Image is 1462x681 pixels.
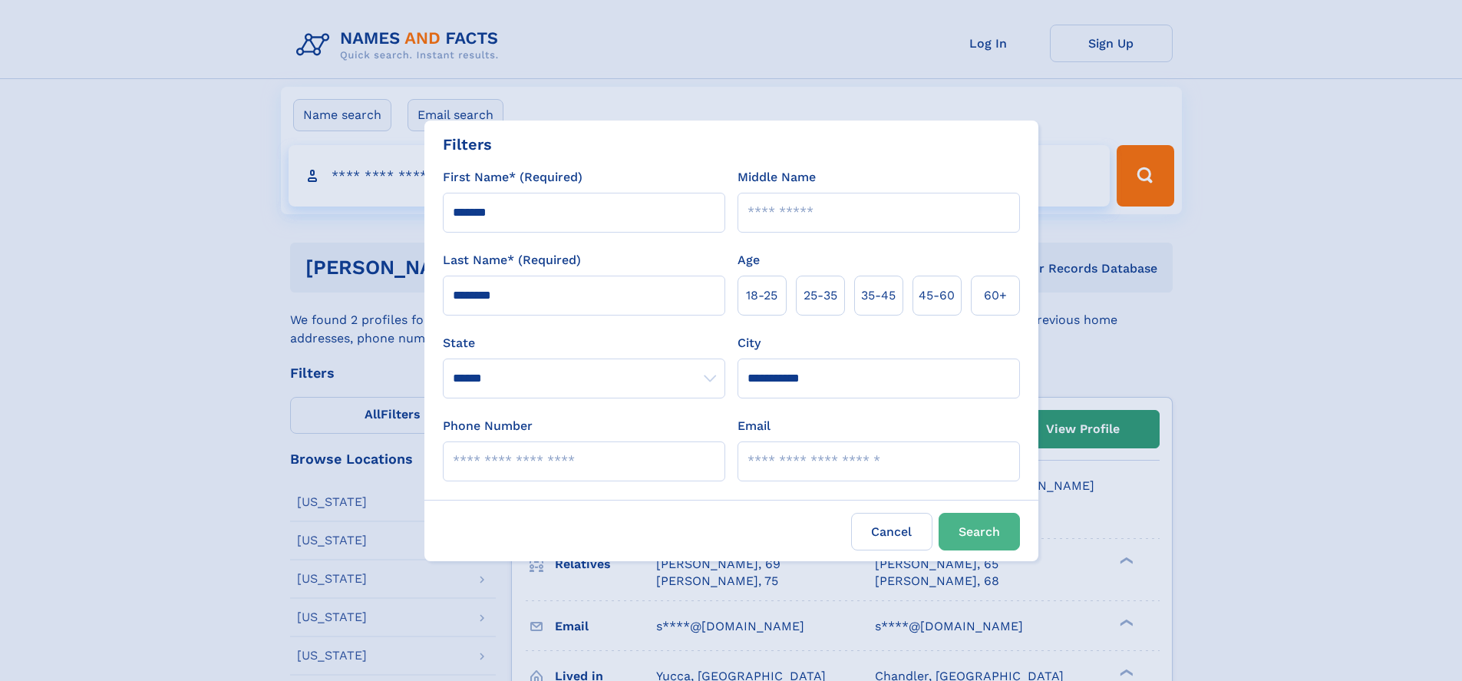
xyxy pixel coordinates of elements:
label: City [738,334,761,352]
label: Last Name* (Required) [443,251,581,269]
label: Cancel [851,513,932,550]
label: First Name* (Required) [443,168,582,187]
span: 35‑45 [861,286,896,305]
label: State [443,334,725,352]
span: 45‑60 [919,286,955,305]
span: 18‑25 [746,286,777,305]
button: Search [939,513,1020,550]
span: 25‑35 [804,286,837,305]
div: Filters [443,133,492,156]
label: Middle Name [738,168,816,187]
label: Email [738,417,771,435]
label: Phone Number [443,417,533,435]
span: 60+ [984,286,1007,305]
label: Age [738,251,760,269]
